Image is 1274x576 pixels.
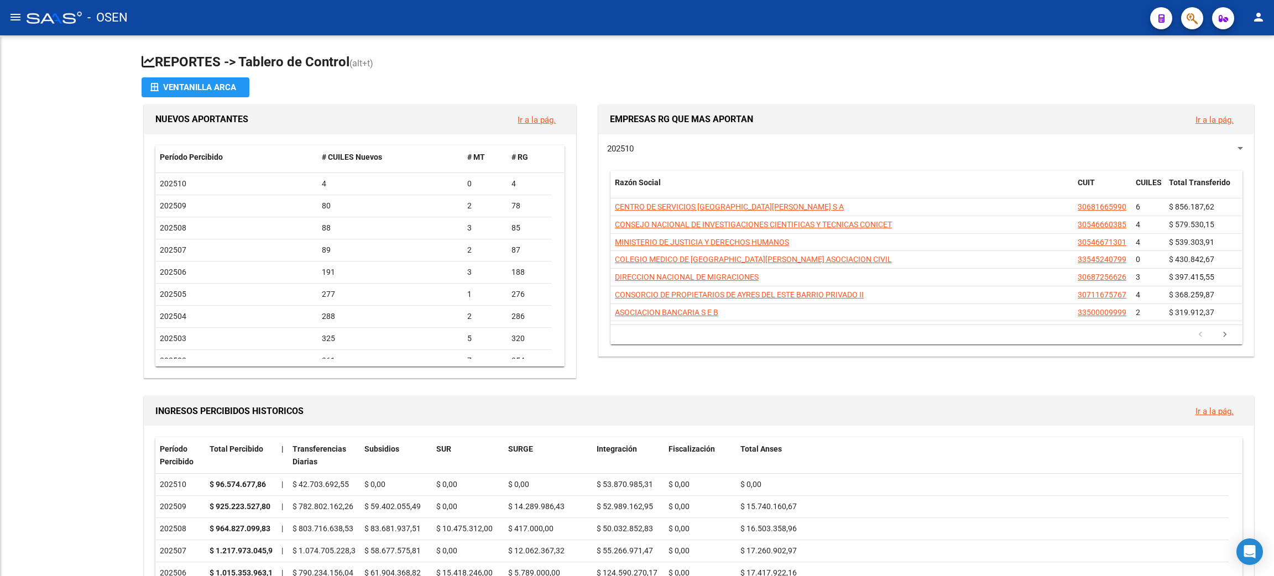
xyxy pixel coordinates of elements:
datatable-header-cell: # MT [463,145,507,169]
span: | [281,444,284,453]
span: 4 [1136,220,1140,229]
datatable-header-cell: Subsidios [360,437,432,474]
span: $ 55.266.971,47 [597,546,653,555]
datatable-header-cell: Integración [592,437,664,474]
div: 277 [322,288,458,301]
span: $ 59.402.055,49 [364,502,421,511]
datatable-header-cell: Total Anses [736,437,1229,474]
button: Ir a la pág. [1187,109,1242,130]
span: ASOCIACION BANCARIA S E B [615,308,718,317]
strong: $ 925.223.527,80 [210,502,270,511]
datatable-header-cell: CUIT [1073,171,1131,207]
span: $ 0,00 [669,546,690,555]
div: 85 [511,222,547,234]
span: $ 0,00 [669,480,690,489]
span: Integración [597,444,637,453]
span: 33545240799 [1078,255,1126,264]
span: $ 58.677.575,81 [364,546,421,555]
span: 30687256626 [1078,273,1126,281]
span: $ 803.716.638,53 [293,524,353,533]
datatable-header-cell: SUR [432,437,504,474]
button: Ir a la pág. [509,109,565,130]
span: $ 579.530,15 [1169,220,1214,229]
div: 2 [467,244,503,256]
a: go to previous page [1190,329,1211,341]
div: Open Intercom Messenger [1236,538,1263,565]
span: 2 [1136,308,1140,317]
span: $ 319.912,37 [1169,308,1214,317]
span: MINISTERIO DE JUSTICIA Y DERECHOS HUMANOS [615,238,789,247]
span: Período Percibido [160,444,194,466]
span: NUEVOS APORTANTES [155,114,248,124]
span: COLEGIO MEDICO DE [GEOGRAPHIC_DATA][PERSON_NAME] ASOCIACION CIVIL [615,255,892,264]
span: EMPRESAS RG QUE MAS APORTAN [610,114,753,124]
span: Razón Social [615,178,661,187]
span: # RG [511,153,528,161]
span: $ 52.989.162,95 [597,502,653,511]
span: $ 17.260.902,97 [740,546,797,555]
datatable-header-cell: Total Percibido [205,437,277,474]
datatable-header-cell: Fiscalización [664,437,736,474]
span: Período Percibido [160,153,223,161]
span: $ 16.503.358,96 [740,524,797,533]
datatable-header-cell: # CUILES Nuevos [317,145,463,169]
div: 320 [511,332,547,345]
span: $ 856.187,62 [1169,202,1214,211]
div: 202507 [160,544,201,557]
span: SURGE [508,444,533,453]
div: 4 [511,177,547,190]
span: CUILES [1136,178,1162,187]
span: $ 83.681.937,51 [364,524,421,533]
div: 88 [322,222,458,234]
span: $ 430.842,67 [1169,255,1214,264]
div: 87 [511,244,547,256]
div: Ventanilla ARCA [150,77,241,97]
button: Ir a la pág. [1187,401,1242,421]
strong: $ 96.574.677,86 [210,480,266,489]
span: | [281,502,283,511]
div: 2 [467,200,503,212]
mat-icon: person [1252,11,1265,24]
span: 0 [1136,255,1140,264]
div: 7 [467,354,503,367]
div: 276 [511,288,547,301]
span: 202505 [160,290,186,299]
span: Total Anses [740,444,782,453]
button: Ventanilla ARCA [142,77,249,97]
datatable-header-cell: CUILES [1131,171,1165,207]
span: SUR [436,444,451,453]
div: 188 [511,266,547,279]
span: 202503 [160,334,186,343]
div: 286 [511,310,547,323]
span: $ 1.074.705.228,38 [293,546,360,555]
span: | [281,480,283,489]
div: 202510 [160,478,201,491]
span: | [281,546,283,555]
div: 202509 [160,500,201,513]
span: $ 0,00 [364,480,385,489]
span: # CUILES Nuevos [322,153,382,161]
span: Subsidios [364,444,399,453]
a: Ir a la pág. [1195,406,1234,416]
span: $ 0,00 [740,480,761,489]
a: go to next page [1214,329,1235,341]
span: Fiscalización [669,444,715,453]
span: $ 397.415,55 [1169,273,1214,281]
span: $ 539.303,91 [1169,238,1214,247]
span: CONSORCIO DE PROPIETARIOS DE AYRES DEL ESTE BARRIO PRIVADO II [615,290,864,299]
span: $ 14.289.986,43 [508,502,565,511]
datatable-header-cell: SURGE [504,437,592,474]
div: 325 [322,332,458,345]
span: INGRESOS PERCIBIDOS HISTORICOS [155,406,304,416]
span: 30546671301 [1078,238,1126,247]
span: Total Transferido [1169,178,1230,187]
div: 2 [467,310,503,323]
div: 78 [511,200,547,212]
span: $ 368.259,87 [1169,290,1214,299]
div: 3 [467,222,503,234]
div: 361 [322,354,458,367]
div: 3 [467,266,503,279]
span: $ 0,00 [436,546,457,555]
h1: REPORTES -> Tablero de Control [142,53,1256,72]
mat-icon: menu [9,11,22,24]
